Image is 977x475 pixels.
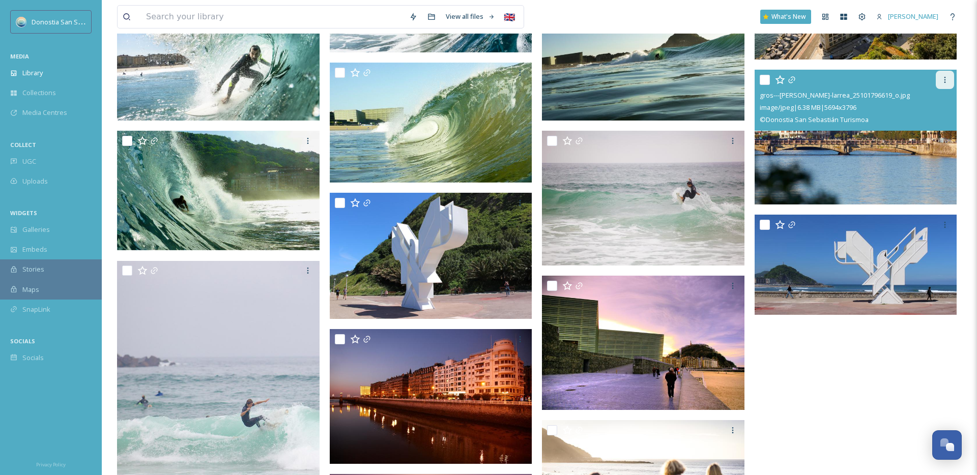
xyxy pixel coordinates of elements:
[10,141,36,149] span: COLLECT
[760,103,856,112] span: image/jpeg | 6.38 MB | 5694 x 3796
[36,461,66,468] span: Privacy Policy
[888,12,938,21] span: [PERSON_NAME]
[330,193,532,318] img: bakearen-usoa---paloma-de-la-paz_26485168049_o.jpg
[500,8,519,26] div: 🇬🇧
[22,157,36,166] span: UGC
[441,7,500,26] a: View all files
[22,245,47,254] span: Embeds
[22,225,50,234] span: Galleries
[22,88,56,98] span: Collections
[117,131,320,251] img: the-waves-of-la-zurriola_49525646126_o.jpg
[10,209,37,217] span: WIDGETS
[542,276,744,410] img: zurriola--kursaal---gros-district_5160931505_o.jpg
[32,17,134,26] span: Donostia San Sebastián Turismoa
[22,68,43,78] span: Library
[22,176,48,186] span: Uploads
[22,285,39,294] span: Maps
[330,63,532,183] img: the-waves-of-la-zurriola_49525868142_o.jpg
[760,115,869,124] span: © Donostia San Sebastián Turismoa
[22,353,44,363] span: Socials
[330,329,532,464] img: rio---gros---javier-larrea_25468610845_o.jpg
[932,430,962,460] button: Open Chat
[36,458,66,470] a: Privacy Policy
[755,70,957,205] img: gros---javier-larrea_25101796619_o.jpg
[755,215,957,315] img: bakearen-usoa---paloma-de-la-paz_38206747296_o.jpg
[871,7,943,26] a: [PERSON_NAME]
[760,91,910,100] span: gros---[PERSON_NAME]-larrea_25101796619_o.jpg
[22,305,50,314] span: SnapLink
[542,130,744,265] img: surfing-in-san-sebastian---la-zurriola-beach---gros-district_7285962628_o.jpg
[141,6,404,28] input: Search your library
[10,337,35,345] span: SOCIALS
[10,52,29,60] span: MEDIA
[22,264,44,274] span: Stories
[760,10,811,24] a: What's New
[22,108,67,117] span: Media Centres
[16,17,26,27] img: images.jpeg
